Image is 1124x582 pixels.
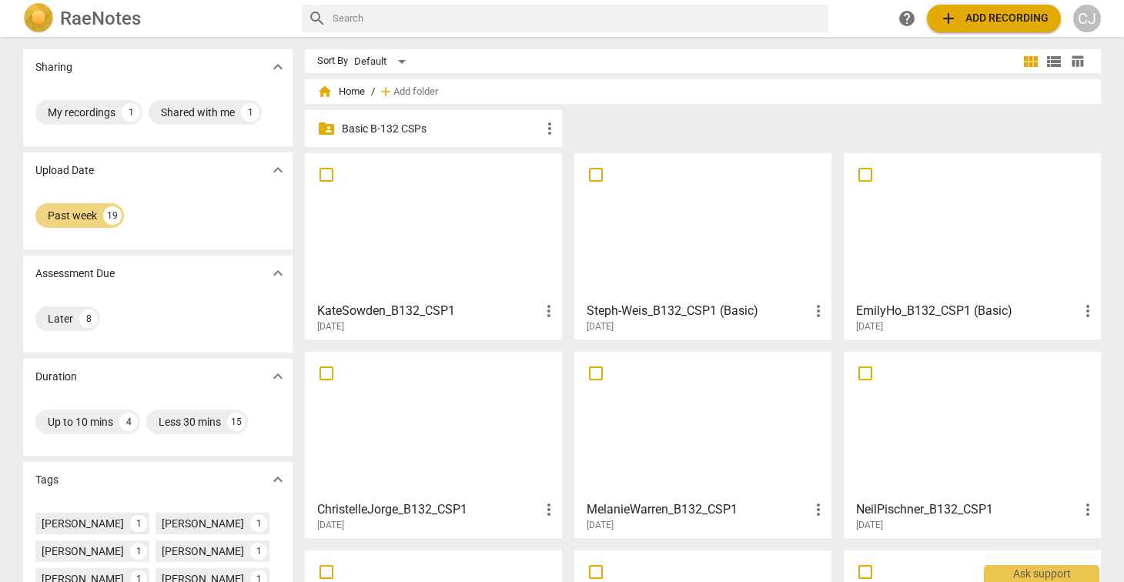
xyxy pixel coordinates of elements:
h3: KateSowden_B132_CSP1 [317,302,540,320]
span: folder_shared [317,119,336,138]
div: 1 [250,543,267,560]
p: Sharing [35,59,72,75]
span: search [308,9,326,28]
span: expand_more [269,161,287,179]
h3: NeilPischner_B132_CSP1 [856,500,1079,519]
div: Ask support [984,565,1099,582]
span: more_vert [809,500,828,519]
div: 1 [250,515,267,532]
div: Past week [48,208,97,223]
span: [DATE] [587,519,614,532]
a: LogoRaeNotes [23,3,289,34]
div: Later [48,311,73,326]
div: My recordings [48,105,115,120]
span: expand_more [269,58,287,76]
button: Tile view [1019,50,1042,73]
span: expand_more [269,470,287,489]
div: 19 [103,206,122,225]
span: expand_more [269,264,287,283]
span: home [317,84,333,99]
span: expand_more [269,367,287,386]
div: [PERSON_NAME] [162,544,244,559]
button: List view [1042,50,1065,73]
button: Show more [266,468,289,491]
p: Assessment Due [35,266,115,282]
p: Duration [35,369,77,385]
span: more_vert [1079,302,1097,320]
h3: EmilyHo_B132_CSP1 (Basic) [856,302,1079,320]
a: EmilyHo_B132_CSP1 (Basic)[DATE] [849,159,1096,333]
span: [DATE] [317,320,344,333]
h3: Steph-Weis_B132_CSP1 (Basic) [587,302,809,320]
span: [DATE] [856,519,883,532]
span: help [898,9,916,28]
input: Search [333,6,822,31]
span: add [378,84,393,99]
a: Help [893,5,921,32]
div: Shared with me [161,105,235,120]
button: Show more [266,365,289,388]
div: 1 [130,515,147,532]
span: view_list [1045,52,1063,71]
div: [PERSON_NAME] [42,516,124,531]
p: Basic B-132 CSPs [342,121,540,137]
span: more_vert [809,302,828,320]
div: Sort By [317,55,348,67]
span: more_vert [1079,500,1097,519]
div: 1 [122,103,140,122]
button: Table view [1065,50,1089,73]
span: more_vert [540,119,559,138]
span: Home [317,84,365,99]
a: NeilPischner_B132_CSP1[DATE] [849,357,1096,531]
div: [PERSON_NAME] [42,544,124,559]
div: 1 [130,543,147,560]
span: Add folder [393,86,438,98]
span: more_vert [540,500,558,519]
a: MelanieWarren_B132_CSP1[DATE] [580,357,826,531]
span: / [371,86,375,98]
span: more_vert [540,302,558,320]
img: Logo [23,3,54,34]
a: ChristelleJorge_B132_CSP1[DATE] [310,357,557,531]
div: 4 [119,413,138,431]
span: [DATE] [317,519,344,532]
a: Steph-Weis_B132_CSP1 (Basic)[DATE] [580,159,826,333]
button: Show more [266,262,289,285]
div: 15 [227,413,246,431]
div: 1 [241,103,259,122]
p: Tags [35,472,59,488]
span: [DATE] [587,320,614,333]
div: Less 30 mins [159,414,221,430]
span: add [939,9,958,28]
button: Show more [266,55,289,79]
span: Add recording [939,9,1049,28]
div: Up to 10 mins [48,414,113,430]
span: view_module [1022,52,1040,71]
span: [DATE] [856,320,883,333]
h3: MelanieWarren_B132_CSP1 [587,500,809,519]
div: [PERSON_NAME] [162,516,244,531]
div: 8 [79,309,98,328]
button: CJ [1073,5,1101,32]
p: Upload Date [35,162,94,179]
span: table_chart [1070,54,1085,69]
h3: ChristelleJorge_B132_CSP1 [317,500,540,519]
div: Default [354,49,411,74]
a: KateSowden_B132_CSP1[DATE] [310,159,557,333]
button: Show more [266,159,289,182]
button: Upload [927,5,1061,32]
h2: RaeNotes [60,8,141,29]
